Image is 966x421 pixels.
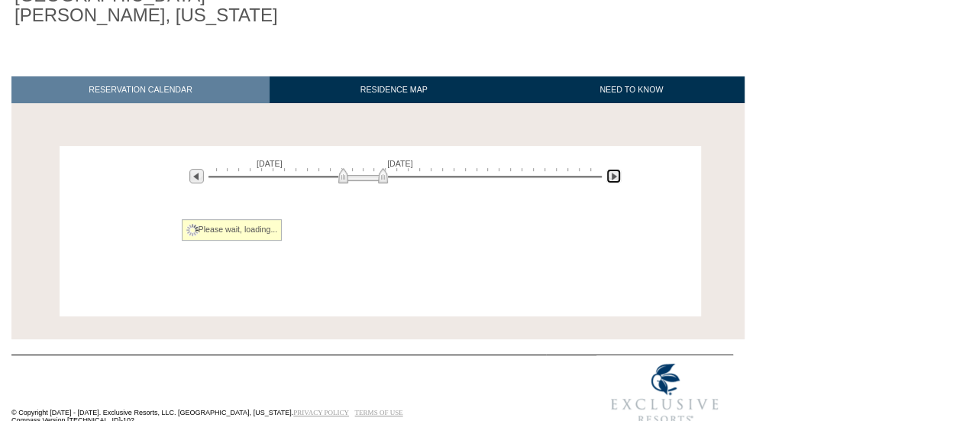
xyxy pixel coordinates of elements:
a: PRIVACY POLICY [293,409,349,416]
a: NEED TO KNOW [518,76,745,103]
span: [DATE] [257,159,283,168]
img: spinner2.gif [186,224,199,236]
a: TERMS OF USE [355,409,403,416]
div: Please wait, loading... [182,219,283,241]
img: Previous [189,169,204,183]
a: RESIDENCE MAP [270,76,519,103]
span: [DATE] [387,159,413,168]
img: Next [606,169,621,183]
a: RESERVATION CALENDAR [11,76,270,103]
